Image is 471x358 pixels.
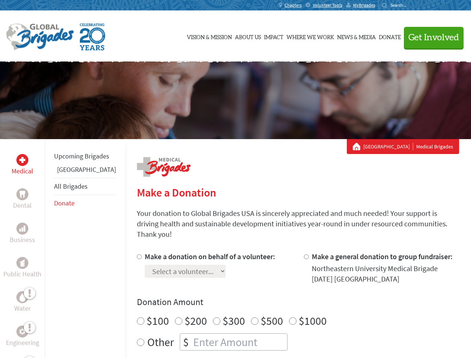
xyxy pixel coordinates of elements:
img: Global Brigades Celebrating 20 Years [80,23,105,50]
div: Dental [16,188,28,200]
div: $ [180,334,192,350]
a: [GEOGRAPHIC_DATA] [363,143,413,150]
li: Panama [54,164,116,178]
img: Dental [19,191,25,198]
label: Make a general donation to group fundraiser: [312,252,453,261]
img: Engineering [19,329,25,335]
input: Enter Amount [192,334,287,350]
img: logo-medical.png [137,157,191,177]
a: [GEOGRAPHIC_DATA] [57,165,116,174]
p: Engineering [6,337,39,348]
a: EngineeringEngineering [6,326,39,348]
a: WaterWater [14,291,31,314]
span: MyBrigades [353,2,375,8]
p: Public Health [3,269,41,279]
label: Make a donation on behalf of a volunteer: [145,252,275,261]
div: Engineering [16,326,28,337]
a: All Brigades [54,182,88,191]
span: Get Involved [408,33,459,42]
a: Upcoming Brigades [54,152,109,160]
div: Medical [16,154,28,166]
li: All Brigades [54,178,116,195]
p: Dental [13,200,32,211]
p: Medical [12,166,33,176]
p: Your donation to Global Brigades USA is sincerely appreciated and much needed! Your support is dr... [137,208,459,239]
img: Global Brigades Logo [6,23,74,50]
img: Medical [19,157,25,163]
label: Other [147,333,174,351]
label: $200 [185,314,207,328]
div: Public Health [16,257,28,269]
a: About Us [235,18,261,55]
li: Donate [54,195,116,211]
img: Water [19,293,25,301]
span: Volunteer Tools [313,2,342,8]
a: Donate [379,18,401,55]
li: Upcoming Brigades [54,148,116,164]
h2: Make a Donation [137,186,459,199]
a: Where We Work [286,18,334,55]
img: Public Health [19,259,25,267]
a: BusinessBusiness [10,223,35,245]
a: Impact [264,18,283,55]
label: $100 [147,314,169,328]
a: DentalDental [13,188,32,211]
p: Business [10,235,35,245]
div: Medical Brigades [353,143,453,150]
div: Northeastern University Medical Brigade [DATE] [GEOGRAPHIC_DATA] [312,263,459,284]
button: Get Involved [404,27,464,48]
div: Business [16,223,28,235]
a: Vision & Mission [187,18,232,55]
p: Water [14,303,31,314]
div: Water [16,291,28,303]
a: Donate [54,199,75,207]
label: $500 [261,314,283,328]
label: $1000 [299,314,327,328]
a: News & Media [337,18,376,55]
span: Chapters [285,2,302,8]
label: $300 [223,314,245,328]
input: Search... [390,2,412,8]
a: MedicalMedical [12,154,33,176]
h4: Donation Amount [137,296,459,308]
a: Public HealthPublic Health [3,257,41,279]
img: Business [19,226,25,232]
